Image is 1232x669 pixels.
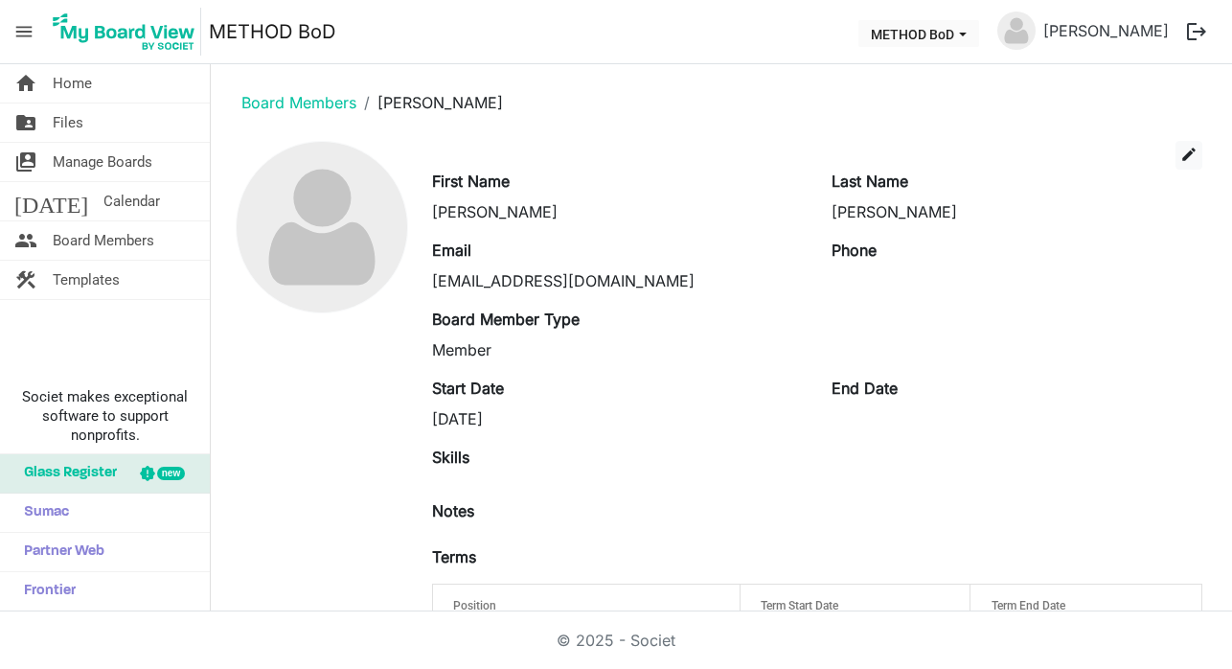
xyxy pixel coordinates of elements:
button: logout [1176,12,1217,52]
div: new [157,467,185,480]
a: Board Members [241,93,356,112]
label: End Date [832,377,898,400]
span: Societ makes exceptional software to support nonprofits. [9,387,201,445]
img: My Board View Logo [47,8,201,56]
span: switch_account [14,143,37,181]
span: Board Members [53,221,154,260]
label: Board Member Type [432,308,580,331]
label: Last Name [832,170,908,193]
a: METHOD BoD [209,12,335,51]
li: [PERSON_NAME] [356,91,503,114]
div: [EMAIL_ADDRESS][DOMAIN_NAME] [432,269,803,292]
label: Phone [832,239,877,262]
label: Skills [432,446,469,469]
button: edit [1175,141,1202,170]
label: Start Date [432,377,504,400]
span: Position [453,599,496,612]
span: Calendar [103,182,160,220]
span: Term Start Date [761,599,838,612]
span: Partner Web [14,533,104,571]
span: Glass Register [14,454,117,493]
div: [DATE] [432,407,803,430]
a: [PERSON_NAME] [1036,12,1176,50]
a: © 2025 - Societ [557,631,675,650]
div: [PERSON_NAME] [432,200,803,223]
span: [DATE] [14,182,88,220]
span: Templates [53,261,120,299]
a: My Board View Logo [47,8,209,56]
span: Home [53,64,92,103]
span: Term End Date [992,599,1065,612]
span: Files [53,104,83,142]
span: folder_shared [14,104,37,142]
label: Email [432,239,471,262]
img: no-profile-picture.svg [997,12,1036,50]
label: Terms [432,545,476,568]
label: Notes [432,499,474,522]
span: Manage Boards [53,143,152,181]
button: METHOD BoD dropdownbutton [858,20,979,47]
span: edit [1180,146,1198,163]
span: construction [14,261,37,299]
span: people [14,221,37,260]
div: [PERSON_NAME] [832,200,1202,223]
label: First Name [432,170,510,193]
div: Member [432,338,803,361]
span: Sumac [14,494,69,532]
span: menu [6,13,42,50]
span: Frontier [14,572,76,611]
img: no-profile-picture.svg [237,142,407,312]
span: home [14,64,37,103]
